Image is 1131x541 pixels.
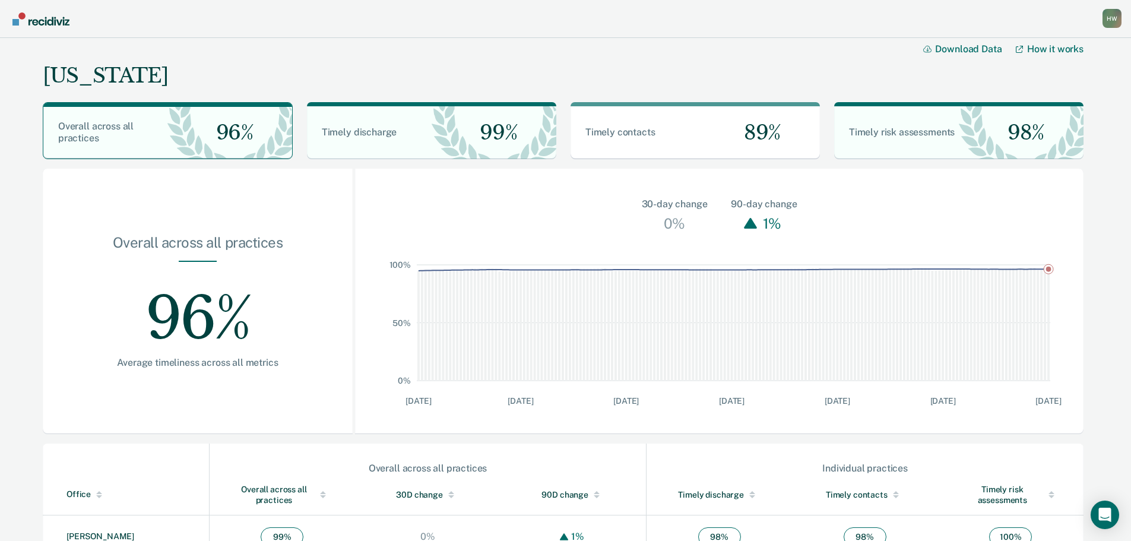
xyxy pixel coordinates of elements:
text: [DATE] [719,396,745,406]
div: Overall across all practices [233,484,331,505]
a: How it works [1016,43,1084,55]
span: 89% [734,121,781,145]
div: 1% [760,211,784,235]
span: Overall across all practices [58,121,134,144]
span: Timely discharge [322,126,397,138]
a: [PERSON_NAME] [66,531,134,541]
div: Timely discharge [670,489,768,500]
text: [DATE] [825,396,850,406]
text: [DATE] [508,396,533,406]
div: Overall across all practices [210,463,645,474]
span: 98% [998,121,1044,145]
div: Individual practices [647,463,1083,474]
span: 99% [470,121,517,145]
span: Timely contacts [585,126,655,138]
div: 0% [661,211,688,235]
div: Average timeliness across all metrics [81,357,315,368]
span: Timely risk assessments [849,126,955,138]
div: Overall across all practices [81,234,315,261]
div: [US_STATE] [43,64,168,88]
div: 90-day change [731,197,797,211]
button: Profile dropdown button [1103,9,1122,28]
th: Toggle SortBy [355,474,500,515]
div: H W [1103,9,1122,28]
div: 30D change [379,489,477,500]
th: Toggle SortBy [209,474,354,515]
div: Open Intercom Messenger [1091,501,1119,529]
th: Toggle SortBy [792,474,937,515]
text: [DATE] [405,396,431,406]
button: Download Data [923,43,1016,55]
th: Toggle SortBy [43,474,209,515]
th: Toggle SortBy [938,474,1084,515]
th: Toggle SortBy [647,474,792,515]
div: 30-day change [642,197,708,211]
text: [DATE] [613,396,639,406]
span: 96% [207,121,254,145]
th: Toggle SortBy [500,474,646,515]
div: 90D change [524,489,622,500]
div: Timely contacts [816,489,914,500]
text: [DATE] [930,396,956,406]
img: Recidiviz [12,12,69,26]
div: Office [66,489,204,499]
text: [DATE] [1035,396,1061,406]
div: 96% [81,262,315,357]
div: Timely risk assessments [962,484,1060,505]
